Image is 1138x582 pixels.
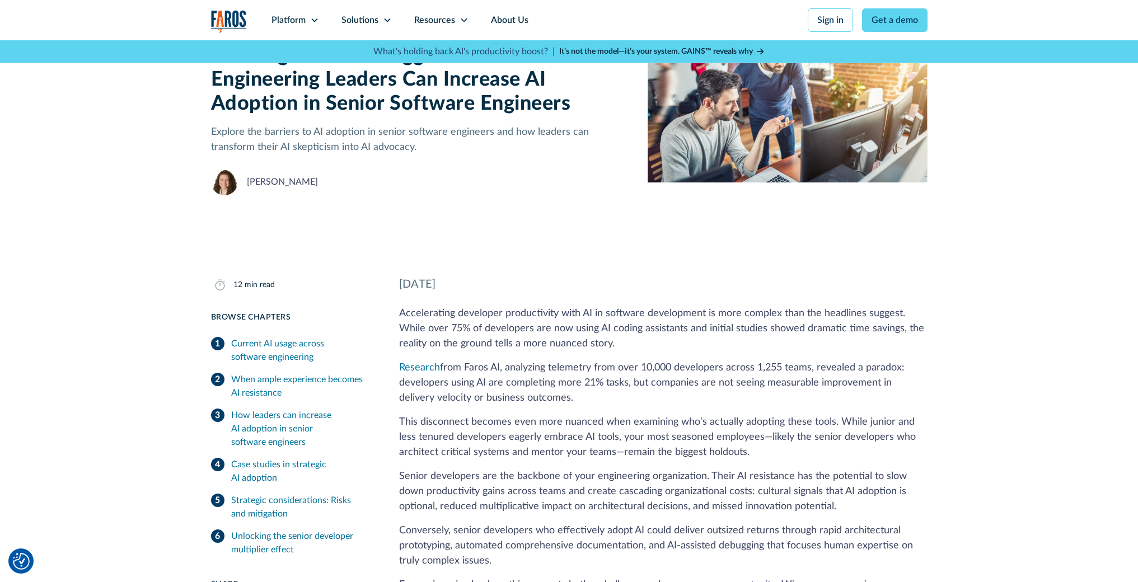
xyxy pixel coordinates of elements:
button: Cookie Settings [13,553,30,570]
div: Solutions [341,13,378,27]
a: Strategic considerations: Risks and mitigation [211,489,372,525]
a: Sign in [808,8,853,32]
img: Neely Dunlap [211,168,238,195]
div: Browse Chapters [211,312,372,323]
div: [PERSON_NAME] [247,175,318,189]
strong: It’s not the model—it’s your system. GAINS™ reveals why [559,48,753,55]
div: Platform [271,13,306,27]
img: two male senior software developers looking at computer screens in a busy office [648,13,927,195]
a: Get a demo [862,8,928,32]
a: It’s not the model—it’s your system. GAINS™ reveals why [559,46,765,58]
div: [DATE] [399,276,928,293]
div: Case studies in strategic AI adoption [231,458,372,485]
a: Unlocking the senior developer multiplier effect [211,525,372,561]
p: This disconnect becomes even more nuanced when examining who's actually adopting these tools. Whi... [399,415,928,460]
div: Strategic considerations: Risks and mitigation [231,494,372,520]
img: Logo of the analytics and reporting company Faros. [211,10,247,33]
a: Case studies in strategic AI adoption [211,453,372,489]
img: Revisit consent button [13,553,30,570]
div: min read [245,279,275,291]
p: Accelerating developer productivity with AI in software development is more complex than the head... [399,306,928,351]
p: from Faros AI, analyzing telemetry from over 10,000 developers across 1,255 teams, revealed a par... [399,360,928,406]
div: Unlocking the senior developer multiplier effect [231,529,372,556]
a: When ample experience becomes AI resistance [211,368,372,404]
h1: Winning Over AI's Biggest Holdouts: How Engineering Leaders Can Increase AI Adoption in Senior So... [211,44,630,116]
div: When ample experience becomes AI resistance [231,373,372,400]
div: How leaders can increase AI adoption in senior software engineers [231,409,372,449]
a: Current AI usage across software engineering [211,332,372,368]
p: Senior developers are the backbone of your engineering organization. Their AI resistance has the ... [399,469,928,514]
div: 12 [233,279,242,291]
a: Research [399,363,440,373]
a: How leaders can increase AI adoption in senior software engineers [211,404,372,453]
div: Resources [414,13,455,27]
div: Current AI usage across software engineering [231,337,372,364]
p: Explore the barriers to AI adoption in senior software engineers and how leaders can transform th... [211,125,630,155]
a: home [211,10,247,33]
p: What's holding back AI's productivity boost? | [373,45,555,58]
p: Conversely, senior developers who effectively adopt AI could deliver outsized returns through rap... [399,523,928,569]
